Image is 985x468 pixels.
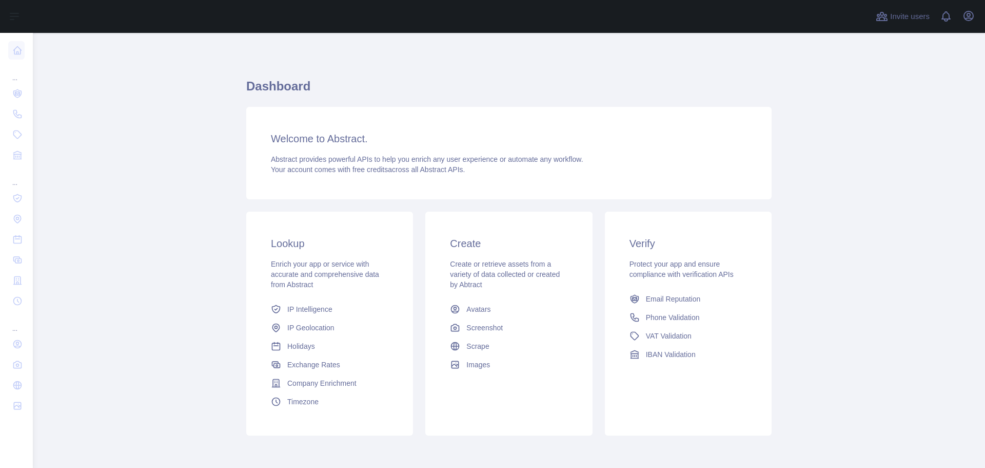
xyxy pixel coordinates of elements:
[646,294,701,304] span: Email Reputation
[625,290,751,308] a: Email Reputation
[267,337,392,355] a: Holidays
[267,374,392,392] a: Company Enrichment
[890,11,930,23] span: Invite users
[466,341,489,351] span: Scrape
[287,323,334,333] span: IP Geolocation
[446,300,572,319] a: Avatars
[450,260,560,289] span: Create or retrieve assets from a variety of data collected or created by Abtract
[8,62,25,82] div: ...
[267,355,392,374] a: Exchange Rates
[267,392,392,411] a: Timezone
[8,166,25,187] div: ...
[446,319,572,337] a: Screenshot
[267,319,392,337] a: IP Geolocation
[271,260,379,289] span: Enrich your app or service with accurate and comprehensive data from Abstract
[287,378,357,388] span: Company Enrichment
[8,312,25,333] div: ...
[629,236,747,251] h3: Verify
[625,327,751,345] a: VAT Validation
[271,236,388,251] h3: Lookup
[287,397,319,407] span: Timezone
[267,300,392,319] a: IP Intelligence
[646,312,700,323] span: Phone Validation
[271,155,583,163] span: Abstract provides powerful APIs to help you enrich any user experience or automate any workflow.
[625,308,751,327] a: Phone Validation
[646,349,696,360] span: IBAN Validation
[271,165,465,174] span: Your account comes with across all Abstract APIs.
[646,331,692,341] span: VAT Validation
[287,360,340,370] span: Exchange Rates
[466,360,490,370] span: Images
[466,323,503,333] span: Screenshot
[352,165,388,174] span: free credits
[287,304,332,314] span: IP Intelligence
[246,78,772,103] h1: Dashboard
[287,341,315,351] span: Holidays
[446,337,572,355] a: Scrape
[874,8,932,25] button: Invite users
[466,304,490,314] span: Avatars
[271,132,747,146] h3: Welcome to Abstract.
[629,260,734,278] span: Protect your app and ensure compliance with verification APIs
[625,345,751,364] a: IBAN Validation
[446,355,572,374] a: Images
[450,236,567,251] h3: Create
